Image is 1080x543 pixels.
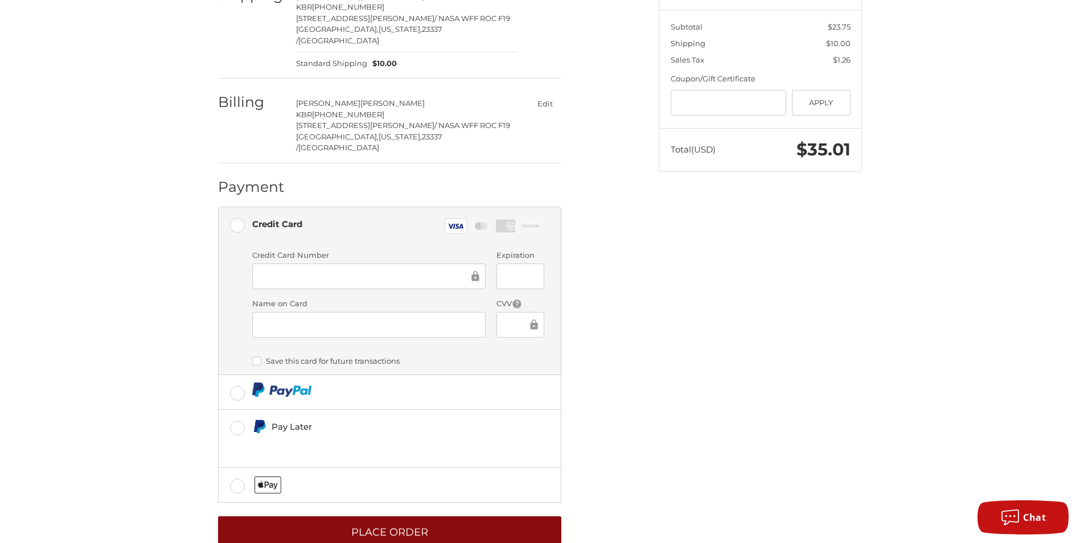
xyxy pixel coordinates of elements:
[504,318,527,331] iframe: Secure Credit Card Frame - CVV
[833,55,851,64] span: $1.26
[671,90,787,116] input: Gift Certificate or Coupon Code
[296,132,379,141] span: [GEOGRAPHIC_DATA],
[218,93,285,111] h2: Billing
[434,121,510,130] span: / NASA WFF ROC F19
[296,58,367,69] span: Standard Shipping
[978,500,1069,534] button: Chat
[296,24,442,45] span: 23337 /
[298,143,379,152] span: [GEOGRAPHIC_DATA]
[360,98,425,108] span: [PERSON_NAME]
[252,298,486,310] label: Name on Card
[671,73,851,85] div: Coupon/Gift Certificate
[252,382,312,397] img: PayPal icon
[312,2,384,11] span: [PHONE_NUMBER]
[296,14,434,23] span: [STREET_ADDRESS][PERSON_NAME]
[260,318,478,331] iframe: Secure Credit Card Frame - Cardholder Name
[272,417,483,436] div: Pay Later
[312,110,384,119] span: [PHONE_NUMBER]
[296,98,360,108] span: [PERSON_NAME]
[252,436,483,454] iframe: PayPal Message 1
[252,419,266,434] img: Pay Later icon
[252,215,302,233] div: Credit Card
[671,55,704,64] span: Sales Tax
[260,270,469,283] iframe: Secure Credit Card Frame - Credit Card Number
[792,90,851,116] button: Apply
[671,39,705,48] span: Shipping
[796,139,851,160] span: $35.01
[296,24,379,34] span: [GEOGRAPHIC_DATA],
[296,121,434,130] span: [STREET_ADDRESS][PERSON_NAME]
[504,270,536,283] iframe: Secure Credit Card Frame - Expiration Date
[671,144,716,155] span: Total (USD)
[826,39,851,48] span: $10.00
[296,110,312,119] span: KBR
[671,22,703,31] span: Subtotal
[496,298,544,310] label: CVV
[252,250,486,261] label: Credit Card Number
[298,36,379,45] span: [GEOGRAPHIC_DATA]
[296,2,312,11] span: KBR
[254,476,281,493] img: Applepay icon
[252,356,544,365] label: Save this card for future transactions
[828,22,851,31] span: $23.75
[528,95,561,112] button: Edit
[1023,511,1046,524] span: Chat
[379,24,422,34] span: [US_STATE],
[379,132,422,141] span: [US_STATE],
[434,14,510,23] span: / NASA WFF ROC F19
[496,250,544,261] label: Expiration
[367,58,397,69] span: $10.00
[218,178,285,196] h2: Payment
